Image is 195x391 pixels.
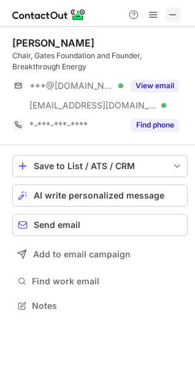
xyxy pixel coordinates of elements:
span: Find work email [32,276,183,287]
button: save-profile-one-click [12,155,188,177]
button: Add to email campaign [12,243,188,265]
img: ContactOut v5.3.10 [12,7,86,22]
span: [EMAIL_ADDRESS][DOMAIN_NAME] [29,100,157,111]
span: AI write personalized message [34,191,164,200]
div: Chair, Gates Foundation and Founder, Breakthrough Energy [12,50,188,72]
button: Send email [12,214,188,236]
button: Notes [12,297,188,314]
span: Send email [34,220,80,230]
button: Reveal Button [131,119,179,131]
button: Find work email [12,273,188,290]
span: Notes [32,300,183,311]
span: Add to email campaign [33,249,131,259]
button: AI write personalized message [12,184,188,207]
span: ***@[DOMAIN_NAME] [29,80,114,91]
div: [PERSON_NAME] [12,37,94,49]
button: Reveal Button [131,80,179,92]
div: Save to List / ATS / CRM [34,161,166,171]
